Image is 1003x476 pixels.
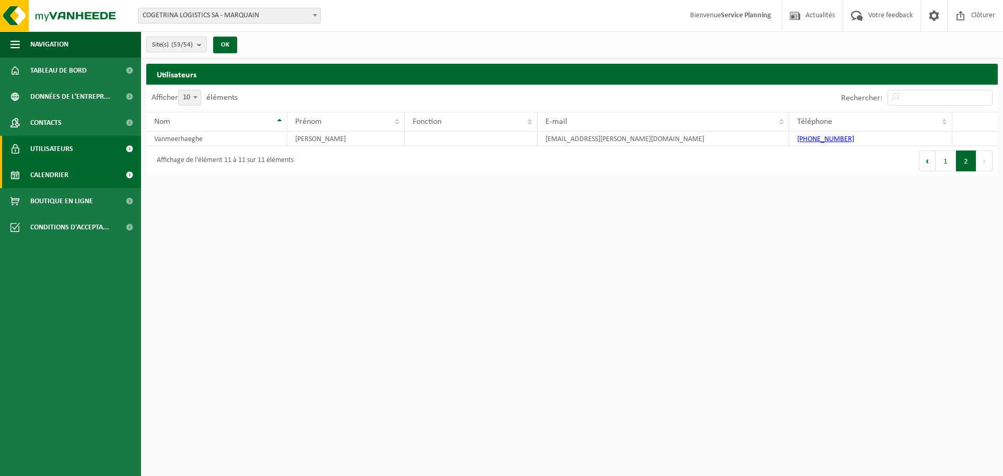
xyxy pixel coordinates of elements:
[178,90,201,106] span: 10
[179,90,201,105] span: 10
[30,110,62,136] span: Contacts
[146,132,287,146] td: Vanmeerhaeghe
[146,64,998,84] h2: Utilisateurs
[151,94,238,102] label: Afficher éléments
[30,136,73,162] span: Utilisateurs
[30,162,68,188] span: Calendrier
[30,31,68,57] span: Navigation
[797,118,832,126] span: Téléphone
[146,37,207,52] button: Site(s)(53/54)
[30,57,87,84] span: Tableau de bord
[154,118,170,126] span: Nom
[138,8,321,24] span: COGETRINA LOGISTICS SA - MARQUAIN
[797,135,854,143] a: [PHONE_NUMBER]
[413,118,441,126] span: Fonction
[538,132,789,146] td: [EMAIL_ADDRESS][PERSON_NAME][DOMAIN_NAME]
[138,8,320,23] span: COGETRINA LOGISTICS SA - MARQUAIN
[152,37,193,53] span: Site(s)
[30,188,93,214] span: Boutique en ligne
[956,150,976,171] button: 2
[213,37,237,53] button: OK
[151,152,294,170] div: Affichage de l'élément 11 à 11 sur 11 éléments
[919,150,936,171] button: Previous
[295,118,322,126] span: Prénom
[976,150,993,171] button: Next
[30,84,110,110] span: Données de l'entrepr...
[721,11,771,19] strong: Service Planning
[841,94,882,102] label: Rechercher:
[936,150,956,171] button: 1
[30,214,109,240] span: Conditions d'accepta...
[171,41,193,48] count: (53/54)
[287,132,405,146] td: [PERSON_NAME]
[545,118,567,126] span: E-mail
